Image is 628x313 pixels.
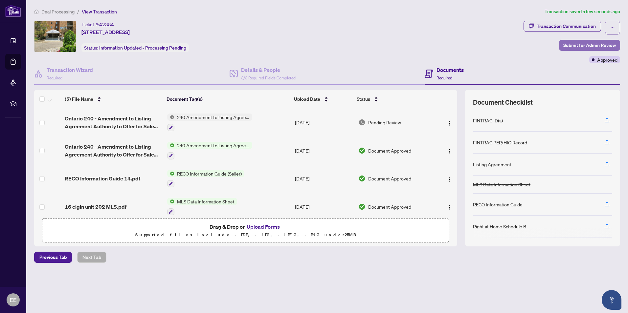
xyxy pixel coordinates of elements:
[65,203,126,211] span: 16 elgin unit 202 MLS.pdf
[39,252,67,262] span: Previous Tab
[77,8,79,15] li: /
[597,56,617,63] span: Approved
[602,290,621,310] button: Open asap
[174,170,244,177] span: RECO Information Guide (Seller)
[10,295,17,304] span: EE
[358,203,366,210] img: Document Status
[473,161,511,168] div: Listing Agreement
[82,9,117,15] span: View Transaction
[473,181,530,188] div: MLS Data Information Sheet
[46,231,445,239] p: Supported files include .PDF, .JPG, .JPEG, .PNG under 25 MB
[65,115,162,130] span: Ontario 240 - Amendment to Listing Agreement Authority to Offer for Sale Price ChangeExtensionAme...
[559,40,620,51] button: Submit for Admin Review
[447,177,452,182] img: Logo
[62,90,164,108] th: (5) File Name
[358,147,366,154] img: Document Status
[81,21,114,28] div: Ticket #:
[437,66,464,74] h4: Documents
[245,222,282,231] button: Upload Forms
[77,252,106,263] button: Next Tab
[368,119,401,126] span: Pending Review
[358,175,366,182] img: Document Status
[610,25,615,30] span: ellipsis
[241,66,296,74] h4: Details & People
[368,175,411,182] span: Document Approved
[358,119,366,126] img: Document Status
[473,139,527,146] div: FINTRAC PEP/HIO Record
[174,198,237,205] span: MLS Data Information Sheet
[354,90,433,108] th: Status
[167,198,237,216] button: Status IconMLS Data Information Sheet
[368,203,411,210] span: Document Approved
[65,143,162,158] span: Ontario 240 - Amendment to Listing Agreement Authority to Offer for Sale Price ChangeExtensionAme...
[167,114,252,131] button: Status Icon240 Amendment to Listing Agreement - Authority to Offer for Sale Price Change/Extensio...
[47,66,93,74] h4: Transaction Wizard
[294,95,320,103] span: Upload Date
[447,121,452,126] img: Logo
[65,95,93,103] span: (5) File Name
[99,22,114,28] span: 42384
[42,219,449,243] span: Drag & Drop orUpload FormsSupported files include .PDF, .JPG, .JPEG, .PNG under25MB
[473,223,526,230] div: Right at Home Schedule B
[563,40,616,51] span: Submit for Admin Review
[41,9,75,15] span: Deal Processing
[167,170,174,177] img: Status Icon
[447,149,452,154] img: Logo
[473,201,523,208] div: RECO Information Guide
[167,198,174,205] img: Status Icon
[81,43,189,52] div: Status:
[167,114,174,121] img: Status Icon
[167,142,252,159] button: Status Icon240 Amendment to Listing Agreement - Authority to Offer for Sale Price Change/Extensio...
[34,252,72,263] button: Previous Tab
[437,75,452,80] span: Required
[99,45,186,51] span: Information Updated - Processing Pending
[174,142,252,149] span: 240 Amendment to Listing Agreement - Authority to Offer for Sale Price Change/Extension/Amendment(s)
[292,193,356,221] td: [DATE]
[164,90,291,108] th: Document Tag(s)
[34,21,76,52] img: IMG-N12238586_1.jpg
[524,21,601,32] button: Transaction Communication
[81,28,130,36] span: [STREET_ADDRESS]
[292,165,356,193] td: [DATE]
[34,10,39,14] span: home
[167,142,174,149] img: Status Icon
[444,201,455,212] button: Logo
[357,95,370,103] span: Status
[545,8,620,15] article: Transaction saved a few seconds ago
[291,90,354,108] th: Upload Date
[167,170,244,188] button: Status IconRECO Information Guide (Seller)
[292,136,356,165] td: [DATE]
[292,108,356,136] td: [DATE]
[65,175,140,182] span: RECO Information Guide 14.pdf
[473,98,533,107] span: Document Checklist
[444,145,455,156] button: Logo
[241,75,296,80] span: 3/3 Required Fields Completed
[537,21,596,31] div: Transaction Communication
[368,147,411,154] span: Document Approved
[473,117,503,124] div: FINTRAC ID(s)
[5,5,21,17] img: logo
[174,114,252,121] span: 240 Amendment to Listing Agreement - Authority to Offer for Sale Price Change/Extension/Amendment(s)
[210,222,282,231] span: Drag & Drop or
[444,173,455,184] button: Logo
[447,205,452,210] img: Logo
[444,117,455,128] button: Logo
[47,75,62,80] span: Required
